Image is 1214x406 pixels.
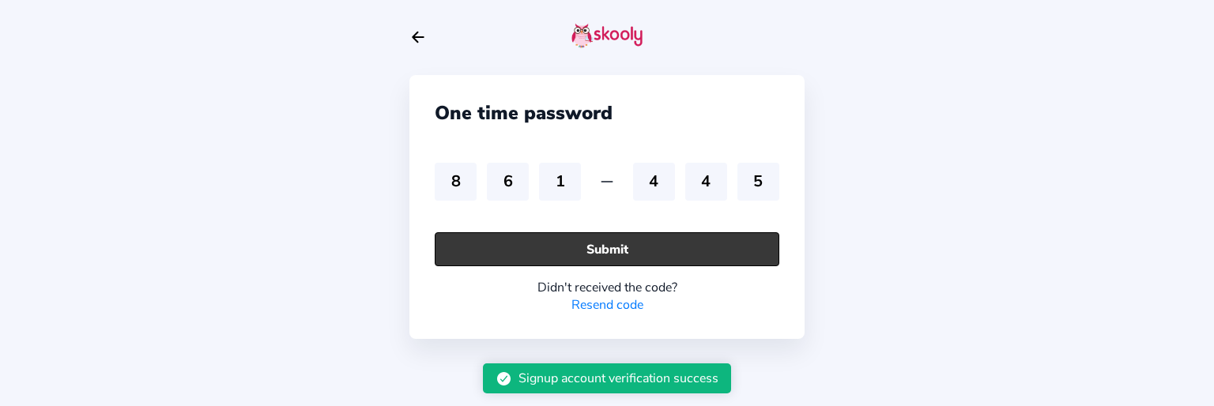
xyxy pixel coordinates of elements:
[496,370,512,387] ion-icon: checkmark circle
[571,23,643,48] img: skooly-logo.png
[435,279,779,296] div: Didn't received the code?
[409,28,427,46] button: arrow back outline
[598,172,616,191] ion-icon: remove outline
[435,100,779,126] div: One time password
[571,296,643,314] a: Resend code
[518,370,718,387] div: Signup account verification success
[435,232,779,266] button: Submit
